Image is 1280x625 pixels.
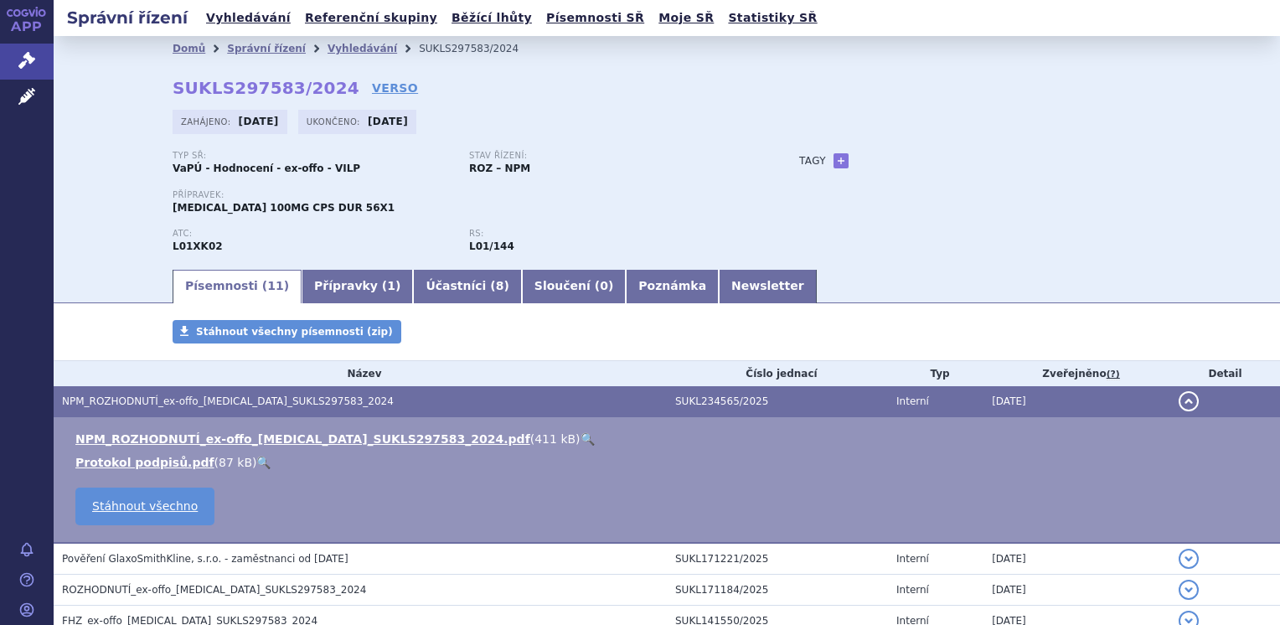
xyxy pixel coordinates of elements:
span: Zahájeno: [181,115,234,128]
th: Číslo jednací [667,361,888,386]
strong: ROZ – NPM [469,163,530,174]
p: Stav řízení: [469,151,749,161]
th: Detail [1170,361,1280,386]
p: RS: [469,229,749,239]
span: ROZHODNUTÍ_ex-offo_ZEJULA_SUKLS297583_2024 [62,584,366,596]
a: Účastníci (8) [413,270,521,303]
a: Domů [173,43,205,54]
a: Správní řízení [227,43,306,54]
strong: SUKLS297583/2024 [173,78,359,98]
button: detail [1179,391,1199,411]
a: Poznámka [626,270,719,303]
p: Typ SŘ: [173,151,452,161]
h3: Tagy [799,151,826,171]
button: detail [1179,580,1199,600]
span: 0 [600,279,608,292]
p: Přípravek: [173,190,766,200]
span: Interní [896,553,929,565]
span: Stáhnout všechny písemnosti (zip) [196,326,393,338]
abbr: (?) [1107,369,1120,380]
td: SUKL171221/2025 [667,543,888,575]
span: 411 kB [534,432,575,446]
a: Běžící lhůty [446,7,537,29]
td: SUKL234565/2025 [667,386,888,417]
a: VERSO [372,80,418,96]
th: Název [54,361,667,386]
a: Písemnosti SŘ [541,7,649,29]
strong: VaPÚ - Hodnocení - ex-offo - VILP [173,163,360,174]
li: ( ) [75,454,1263,471]
a: Vyhledávání [328,43,397,54]
a: Referenční skupiny [300,7,442,29]
a: Protokol podpisů.pdf [75,456,214,469]
a: Písemnosti (11) [173,270,302,303]
strong: niraparib [469,240,514,252]
td: SUKL171184/2025 [667,575,888,606]
span: 11 [267,279,283,292]
span: [MEDICAL_DATA] 100MG CPS DUR 56X1 [173,202,395,214]
a: Stáhnout všechny písemnosti (zip) [173,320,401,343]
a: NPM_ROZHODNUTÍ_ex-offo_[MEDICAL_DATA]_SUKLS297583_2024.pdf [75,432,530,446]
span: Interní [896,584,929,596]
th: Typ [888,361,983,386]
a: Moje SŘ [653,7,719,29]
a: Stáhnout všechno [75,488,214,525]
a: Sloučení (0) [522,270,626,303]
li: SUKLS297583/2024 [419,36,540,61]
h2: Správní řízení [54,6,201,29]
strong: NIRAPARIB [173,240,223,252]
span: Pověření GlaxoSmithKline, s.r.o. - zaměstnanci od 31.01.2025 [62,553,348,565]
a: 🔍 [256,456,271,469]
a: 🔍 [581,432,595,446]
td: [DATE] [983,386,1170,417]
a: Přípravky (1) [302,270,413,303]
td: [DATE] [983,543,1170,575]
strong: [DATE] [368,116,408,127]
strong: [DATE] [239,116,279,127]
span: 8 [496,279,504,292]
li: ( ) [75,431,1263,447]
span: 87 kB [219,456,252,469]
p: ATC: [173,229,452,239]
span: 1 [387,279,395,292]
a: + [834,153,849,168]
a: Newsletter [719,270,817,303]
a: Vyhledávání [201,7,296,29]
span: NPM_ROZHODNUTÍ_ex-offo_ZEJULA_SUKLS297583_2024 [62,395,394,407]
span: Ukončeno: [307,115,364,128]
td: [DATE] [983,575,1170,606]
span: Interní [896,395,929,407]
th: Zveřejněno [983,361,1170,386]
button: detail [1179,549,1199,569]
a: Statistiky SŘ [723,7,822,29]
